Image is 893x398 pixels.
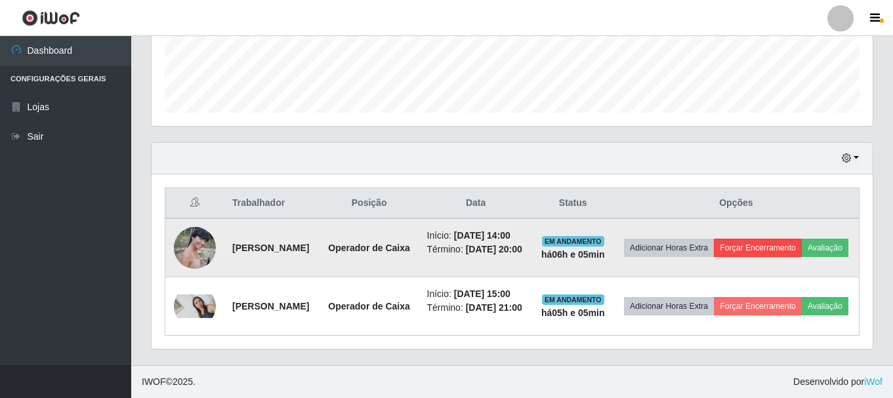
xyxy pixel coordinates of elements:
[328,243,410,253] strong: Operador de Caixa
[427,229,525,243] li: Início:
[427,301,525,315] li: Término:
[427,287,525,301] li: Início:
[174,294,216,318] img: 1748623968864.jpeg
[232,243,309,253] strong: [PERSON_NAME]
[466,302,522,313] time: [DATE] 21:00
[864,376,883,387] a: iWof
[624,239,714,257] button: Adicionar Horas Extra
[613,188,860,219] th: Opções
[624,297,714,315] button: Adicionar Horas Extra
[714,297,802,315] button: Forçar Encerramento
[22,10,80,26] img: CoreUI Logo
[802,239,848,257] button: Avaliação
[328,301,410,311] strong: Operador de Caixa
[320,188,419,219] th: Posição
[454,230,510,241] time: [DATE] 14:00
[541,308,605,318] strong: há 05 h e 05 min
[427,243,525,256] li: Término:
[232,301,309,311] strong: [PERSON_NAME]
[142,375,196,389] span: © 2025 .
[224,188,320,219] th: Trabalhador
[541,249,605,260] strong: há 06 h e 05 min
[466,244,522,254] time: [DATE] 20:00
[542,236,604,247] span: EM ANDAMENTO
[419,188,533,219] th: Data
[542,294,604,305] span: EM ANDAMENTO
[142,376,166,387] span: IWOF
[793,375,883,389] span: Desenvolvido por
[174,227,216,269] img: 1617198337870.jpeg
[533,188,613,219] th: Status
[802,297,848,315] button: Avaliação
[714,239,802,257] button: Forçar Encerramento
[454,289,510,299] time: [DATE] 15:00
